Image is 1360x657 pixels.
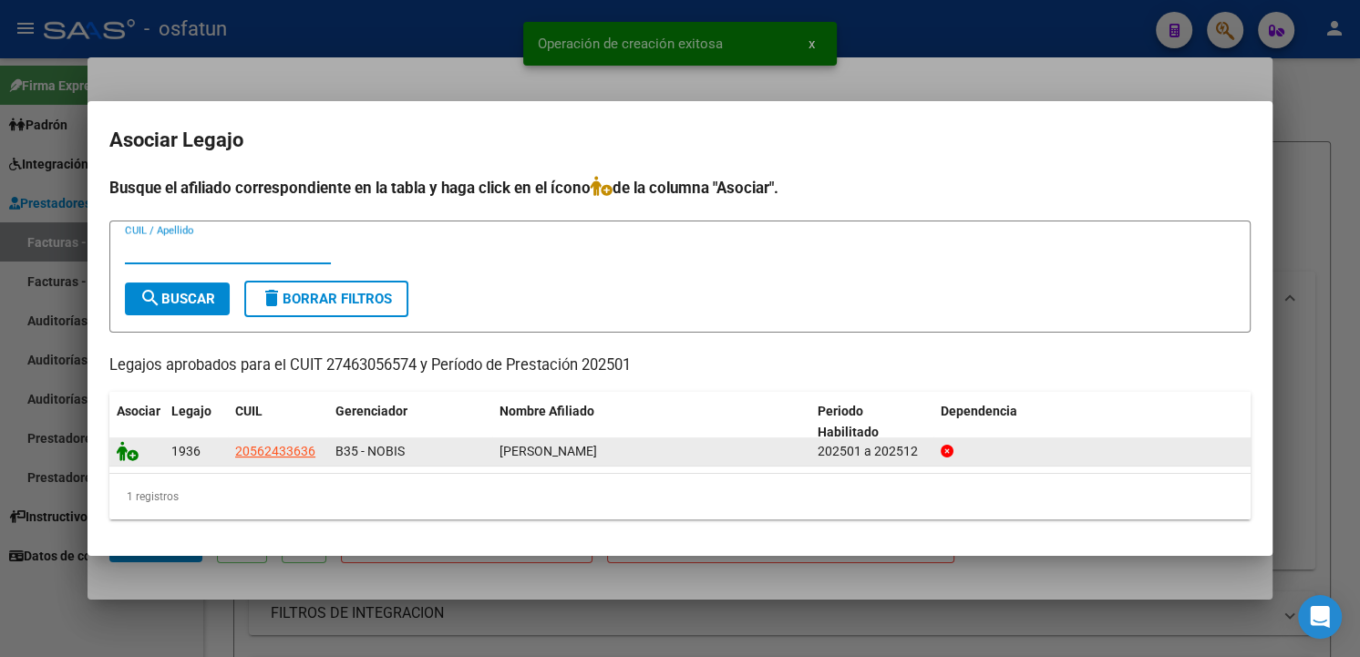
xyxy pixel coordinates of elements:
[492,392,810,452] datatable-header-cell: Nombre Afiliado
[139,287,161,309] mat-icon: search
[933,392,1252,452] datatable-header-cell: Dependencia
[109,474,1251,519] div: 1 registros
[228,392,328,452] datatable-header-cell: CUIL
[139,291,215,307] span: Buscar
[125,282,230,315] button: Buscar
[171,404,211,418] span: Legajo
[235,404,263,418] span: CUIL
[335,404,407,418] span: Gerenciador
[818,404,879,439] span: Periodo Habilitado
[109,123,1251,158] h2: Asociar Legajo
[500,444,597,458] span: BAZAN GILIO FRANCHESCO
[261,287,283,309] mat-icon: delete
[500,404,594,418] span: Nombre Afiliado
[810,392,933,452] datatable-header-cell: Periodo Habilitado
[109,176,1251,200] h4: Busque el afiliado correspondiente en la tabla y haga click en el ícono de la columna "Asociar".
[244,281,408,317] button: Borrar Filtros
[235,444,315,458] span: 20562433636
[328,392,492,452] datatable-header-cell: Gerenciador
[941,404,1017,418] span: Dependencia
[109,392,164,452] datatable-header-cell: Asociar
[261,291,392,307] span: Borrar Filtros
[818,441,926,462] div: 202501 a 202512
[1298,595,1342,639] div: Open Intercom Messenger
[164,392,228,452] datatable-header-cell: Legajo
[117,404,160,418] span: Asociar
[171,444,201,458] span: 1936
[109,354,1251,377] p: Legajos aprobados para el CUIT 27463056574 y Período de Prestación 202501
[335,444,405,458] span: B35 - NOBIS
